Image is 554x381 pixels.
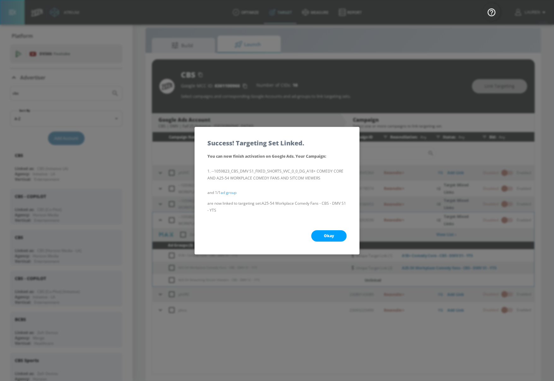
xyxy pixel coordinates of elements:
button: Open Resource Center [483,3,500,21]
button: Okay [311,230,347,242]
p: You can now finish activation on Google Ads. Your Campaign : [207,153,347,160]
a: ad group [221,190,236,195]
p: are now linked to targeting set: A25-54 Workplace Comedy Fans - CBS - DMV S1 - YTS [207,200,347,214]
h5: Success! Targeting Set Linked. [207,140,304,146]
li: --1059823_CBS_DMV S1_FIXED_SHORTS_VVC_0_0_DG_A18+ COMEDY CORE AND A25-54 WORKPLACE COMEDY FANS AN... [207,168,347,182]
p: and 1/1 [207,189,347,196]
span: Okay [324,233,334,238]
